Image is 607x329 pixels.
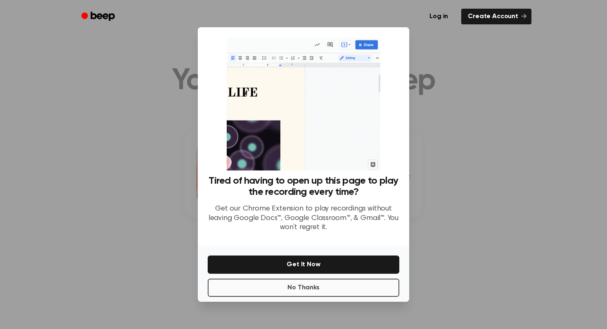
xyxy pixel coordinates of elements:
[227,37,380,170] img: Beep extension in action
[208,204,399,232] p: Get our Chrome Extension to play recordings without leaving Google Docs™, Google Classroom™, & Gm...
[208,256,399,274] button: Get It Now
[208,175,399,198] h3: Tired of having to open up this page to play the recording every time?
[421,7,456,26] a: Log in
[461,9,531,24] a: Create Account
[208,279,399,297] button: No Thanks
[76,9,122,25] a: Beep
